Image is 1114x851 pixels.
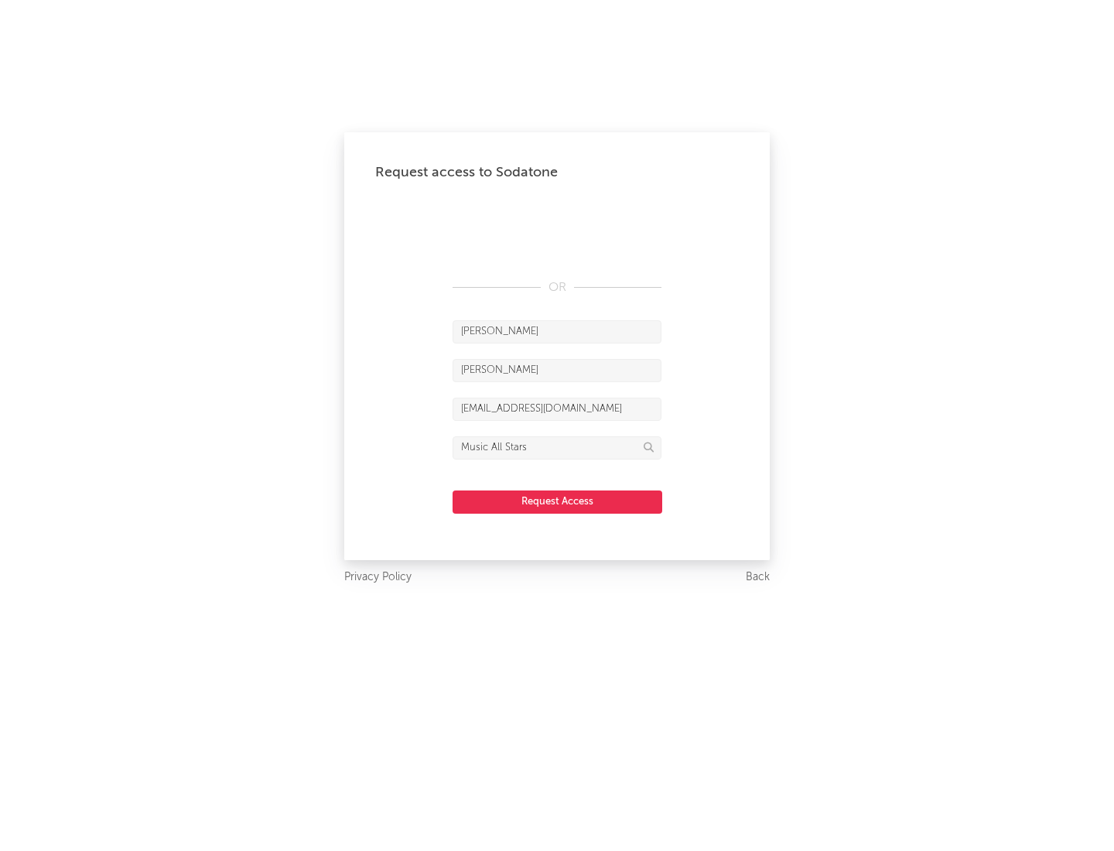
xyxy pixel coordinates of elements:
input: Last Name [453,359,661,382]
a: Privacy Policy [344,568,412,587]
div: Request access to Sodatone [375,163,739,182]
div: OR [453,279,661,297]
input: First Name [453,320,661,343]
input: Email [453,398,661,421]
input: Division [453,436,661,460]
a: Back [746,568,770,587]
button: Request Access [453,490,662,514]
